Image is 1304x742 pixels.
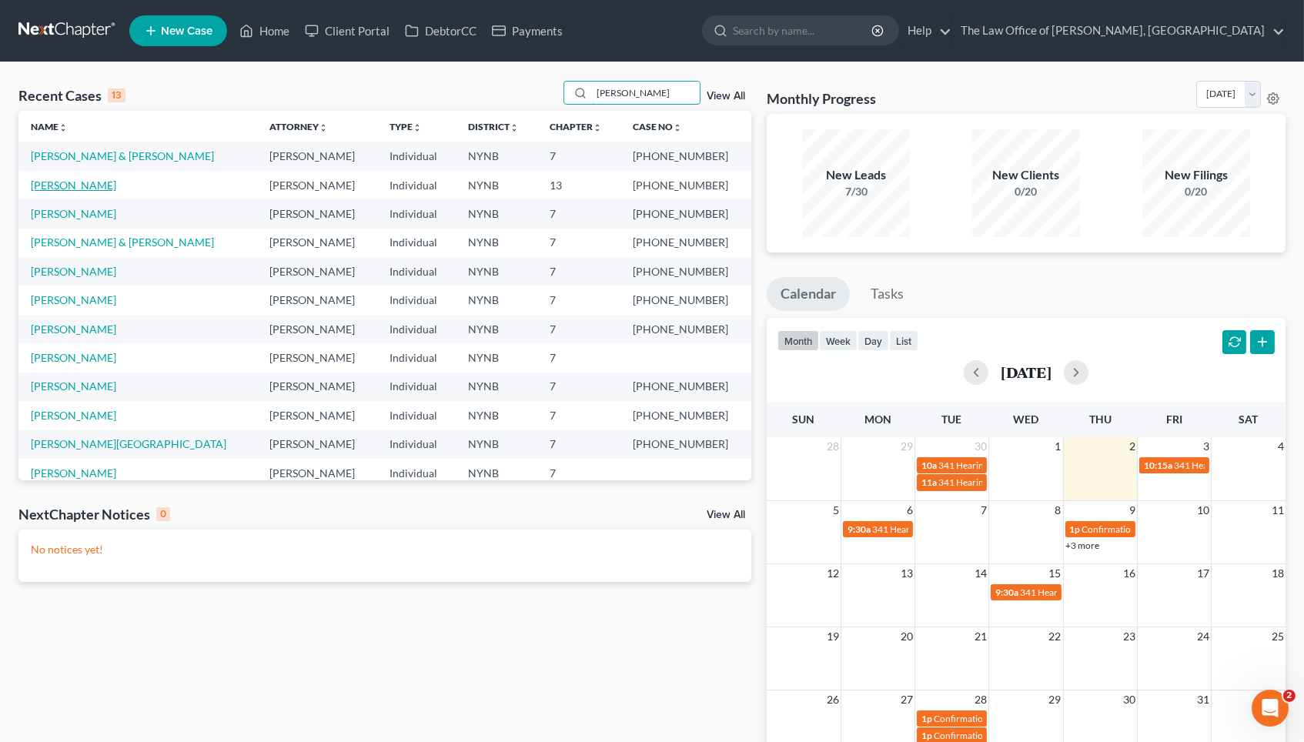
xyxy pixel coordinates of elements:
a: View All [707,510,745,520]
td: NYNB [456,199,537,228]
a: Chapterunfold_more [550,121,602,132]
div: 13 [108,89,125,102]
td: [PERSON_NAME] [257,286,376,314]
td: 7 [537,199,621,228]
td: [PHONE_NUMBER] [620,199,751,228]
span: 10 [1195,501,1211,520]
i: unfold_more [413,123,422,132]
a: Client Portal [297,17,397,45]
span: 1p [921,730,932,741]
td: NYNB [456,286,537,314]
span: 341 Hearing for [PERSON_NAME] & [PERSON_NAME] [938,476,1158,488]
a: [PERSON_NAME] [31,293,116,306]
a: Districtunfold_more [468,121,519,132]
span: 16 [1122,564,1137,583]
span: 19 [825,627,841,646]
a: [PERSON_NAME] & [PERSON_NAME] [31,149,214,162]
span: Confirmation Date for [PERSON_NAME] & [PERSON_NAME] [934,713,1179,724]
td: Individual [377,401,456,429]
span: 10a [921,460,937,471]
td: [PERSON_NAME] [257,343,376,372]
td: NYNB [456,373,537,401]
a: Typeunfold_more [390,121,422,132]
div: New Leads [802,166,910,184]
td: 7 [537,401,621,429]
span: Fri [1166,413,1182,426]
span: Wed [1013,413,1038,426]
span: 341 Hearing for [PERSON_NAME] [938,460,1076,471]
span: 1 [1054,437,1063,456]
a: +3 more [1066,540,1100,551]
a: Calendar [767,277,850,311]
button: day [858,330,889,351]
div: 0/20 [1142,184,1250,199]
p: No notices yet! [31,542,739,557]
span: 15 [1048,564,1063,583]
i: unfold_more [59,123,68,132]
a: Tasks [857,277,918,311]
td: [PERSON_NAME] [257,430,376,459]
a: [PERSON_NAME][GEOGRAPHIC_DATA] [31,437,226,450]
span: 27 [899,690,914,709]
td: [PHONE_NUMBER] [620,315,751,343]
i: unfold_more [593,123,602,132]
td: NYNB [456,257,537,286]
a: View All [707,91,745,102]
a: The Law Office of [PERSON_NAME], [GEOGRAPHIC_DATA] [953,17,1285,45]
span: Sun [792,413,814,426]
a: Case Nounfold_more [633,121,682,132]
td: [PERSON_NAME] [257,199,376,228]
a: DebtorCC [397,17,484,45]
td: [PHONE_NUMBER] [620,142,751,170]
td: NYNB [456,171,537,199]
span: 3 [1202,437,1211,456]
a: [PERSON_NAME] [31,179,116,192]
div: Recent Cases [18,86,125,105]
span: 11 [1270,501,1286,520]
button: week [819,330,858,351]
td: 7 [537,343,621,372]
td: [PHONE_NUMBER] [620,286,751,314]
td: 7 [537,229,621,257]
span: 25 [1270,627,1286,646]
div: 0/20 [972,184,1080,199]
td: [PERSON_NAME] [257,142,376,170]
td: [PERSON_NAME] [257,171,376,199]
td: [PHONE_NUMBER] [620,257,751,286]
td: [PHONE_NUMBER] [620,401,751,429]
span: 8 [1054,501,1063,520]
span: 31 [1195,690,1211,709]
td: NYNB [456,401,537,429]
td: Individual [377,315,456,343]
input: Search by name... [733,16,874,45]
i: unfold_more [673,123,682,132]
span: 9 [1128,501,1137,520]
span: 24 [1195,627,1211,646]
td: NYNB [456,142,537,170]
iframe: Intercom live chat [1252,690,1289,727]
a: [PERSON_NAME] [31,409,116,422]
td: [PERSON_NAME] [257,401,376,429]
span: 1p [1070,523,1081,535]
span: 12 [825,564,841,583]
span: 30 [973,437,988,456]
td: [PHONE_NUMBER] [620,430,751,459]
a: Home [232,17,297,45]
td: 7 [537,286,621,314]
button: list [889,330,918,351]
td: 7 [537,142,621,170]
input: Search by name... [592,82,700,104]
span: 6 [905,501,914,520]
td: NYNB [456,229,537,257]
span: 21 [973,627,988,646]
span: Tue [942,413,962,426]
td: NYNB [456,343,537,372]
a: [PERSON_NAME] [31,379,116,393]
span: 22 [1048,627,1063,646]
td: 13 [537,171,621,199]
td: 7 [537,373,621,401]
td: [PERSON_NAME] [257,229,376,257]
td: Individual [377,199,456,228]
span: 9:30a [995,587,1018,598]
a: [PERSON_NAME] [31,323,116,336]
